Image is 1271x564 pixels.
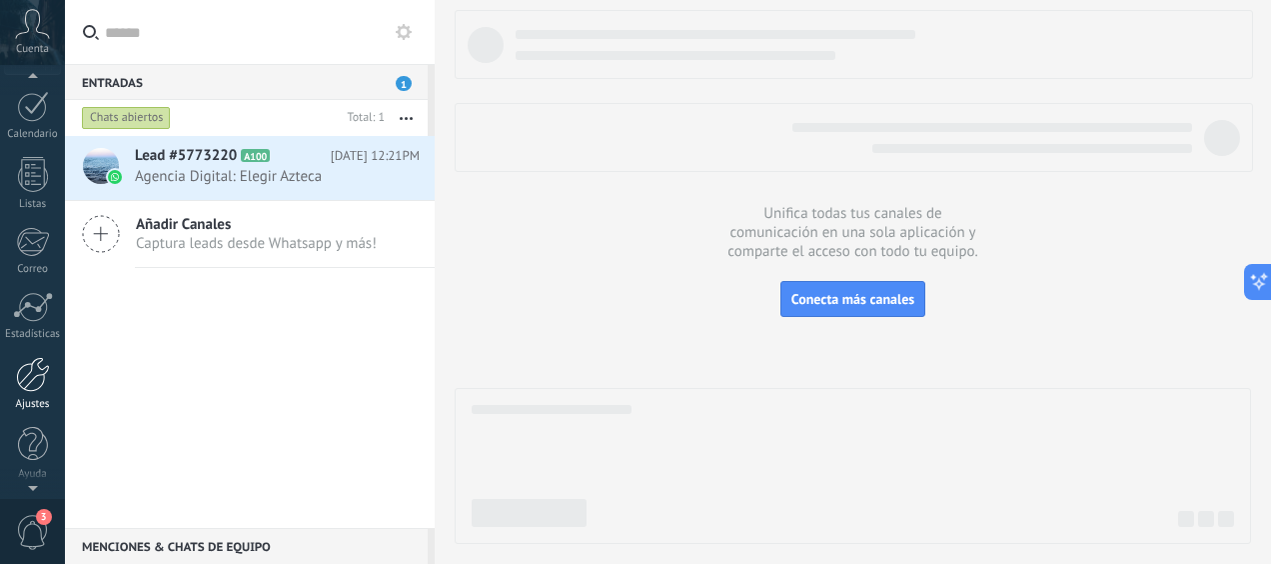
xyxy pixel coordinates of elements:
[4,128,62,141] div: Calendario
[780,281,925,317] button: Conecta más canales
[4,468,62,481] div: Ayuda
[135,167,382,186] span: ‎Agencia Digital: Elegir Azteca
[65,64,428,100] div: Entradas
[241,149,270,162] span: A100
[340,108,385,128] div: Total: 1
[385,100,428,136] button: Más
[108,170,122,184] img: waba.svg
[4,328,62,341] div: Estadísticas
[396,76,412,91] span: 1
[4,263,62,276] div: Correo
[4,198,62,211] div: Listas
[82,106,171,130] div: Chats abiertos
[65,528,428,564] div: Menciones & Chats de equipo
[36,509,52,525] span: 3
[791,290,914,308] span: Conecta más canales
[65,136,435,200] a: Lead #5773220 A100 [DATE] 12:21PM ‎Agencia Digital: Elegir Azteca
[136,234,377,253] span: Captura leads desde Whatsapp y más!
[331,146,420,166] span: [DATE] 12:21PM
[16,43,49,56] span: Cuenta
[135,146,237,166] span: Lead #5773220
[136,215,377,234] span: Añadir Canales
[4,398,62,411] div: Ajustes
